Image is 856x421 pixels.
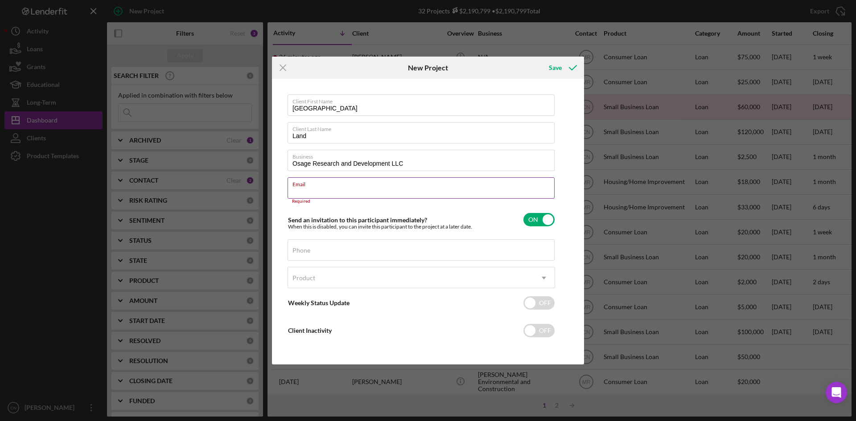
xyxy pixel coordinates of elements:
label: Email [292,178,555,188]
div: When this is disabled, you can invite this participant to the project at a later date. [288,224,472,230]
label: Client Last Name [292,123,555,132]
label: Send an invitation to this participant immediately? [288,216,427,224]
label: Phone [292,247,310,254]
div: Product [292,274,315,282]
div: Open Intercom Messenger [826,382,847,403]
h6: New Project [408,64,448,72]
button: Save [540,59,584,77]
label: Weekly Status Update [288,299,350,307]
label: Business [292,150,555,160]
div: Required [288,199,555,204]
label: Client First Name [292,95,555,105]
div: Save [549,59,562,77]
label: Client Inactivity [288,327,332,334]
